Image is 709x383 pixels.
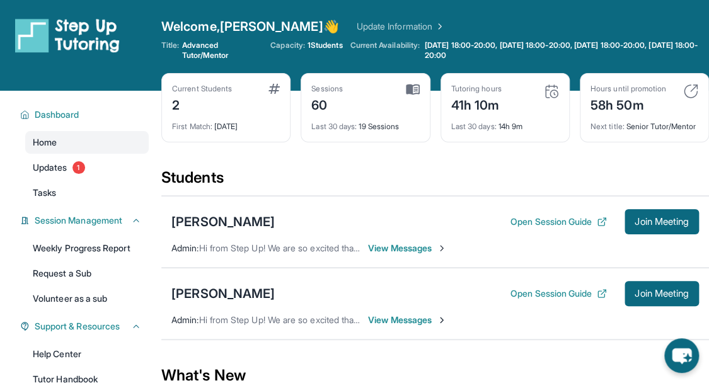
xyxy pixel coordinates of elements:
[510,215,607,228] button: Open Session Guide
[451,84,502,94] div: Tutoring hours
[35,214,122,227] span: Session Management
[25,156,149,179] a: Updates1
[172,114,280,132] div: [DATE]
[437,315,447,325] img: Chevron-Right
[451,94,502,114] div: 41h 10m
[35,320,120,333] span: Support & Resources
[33,186,56,199] span: Tasks
[25,237,149,260] a: Weekly Progress Report
[30,108,141,121] button: Dashboard
[350,40,419,60] span: Current Availability:
[161,18,339,35] span: Welcome, [PERSON_NAME] 👋
[171,243,199,253] span: Admin :
[270,40,305,50] span: Capacity:
[72,161,85,174] span: 1
[33,161,67,174] span: Updates
[308,40,343,50] span: 1 Students
[25,287,149,310] a: Volunteer as a sub
[171,213,275,231] div: [PERSON_NAME]
[35,108,79,121] span: Dashboard
[311,94,343,114] div: 60
[25,181,149,204] a: Tasks
[33,136,57,149] span: Home
[422,40,709,60] a: [DATE] 18:00-20:00, [DATE] 18:00-20:00, [DATE] 18:00-20:00, [DATE] 18:00-20:00
[30,214,141,227] button: Session Management
[406,84,420,95] img: card
[635,290,689,297] span: Join Meeting
[451,114,559,132] div: 14h 9m
[171,314,199,325] span: Admin :
[591,114,698,132] div: Senior Tutor/Mentor
[25,343,149,365] a: Help Center
[357,20,445,33] a: Update Information
[451,122,497,131] span: Last 30 days :
[172,94,232,114] div: 2
[311,114,419,132] div: 19 Sessions
[161,40,179,60] span: Title:
[437,243,447,253] img: Chevron-Right
[425,40,706,60] span: [DATE] 18:00-20:00, [DATE] 18:00-20:00, [DATE] 18:00-20:00, [DATE] 18:00-20:00
[161,168,709,195] div: Students
[311,122,357,131] span: Last 30 days :
[171,285,275,302] div: [PERSON_NAME]
[591,84,666,94] div: Hours until promotion
[591,94,666,114] div: 58h 50m
[544,84,559,99] img: card
[25,131,149,154] a: Home
[30,320,141,333] button: Support & Resources
[15,18,120,53] img: logo
[368,314,447,326] span: View Messages
[635,218,689,226] span: Join Meeting
[432,20,445,33] img: Chevron Right
[311,84,343,94] div: Sessions
[683,84,698,99] img: card
[510,287,607,300] button: Open Session Guide
[172,122,212,131] span: First Match :
[368,242,447,254] span: View Messages
[591,122,625,131] span: Next title :
[182,40,263,60] span: Advanced Tutor/Mentor
[172,84,232,94] div: Current Students
[25,262,149,285] a: Request a Sub
[625,281,699,306] button: Join Meeting
[664,338,699,373] button: chat-button
[625,209,699,234] button: Join Meeting
[268,84,280,94] img: card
